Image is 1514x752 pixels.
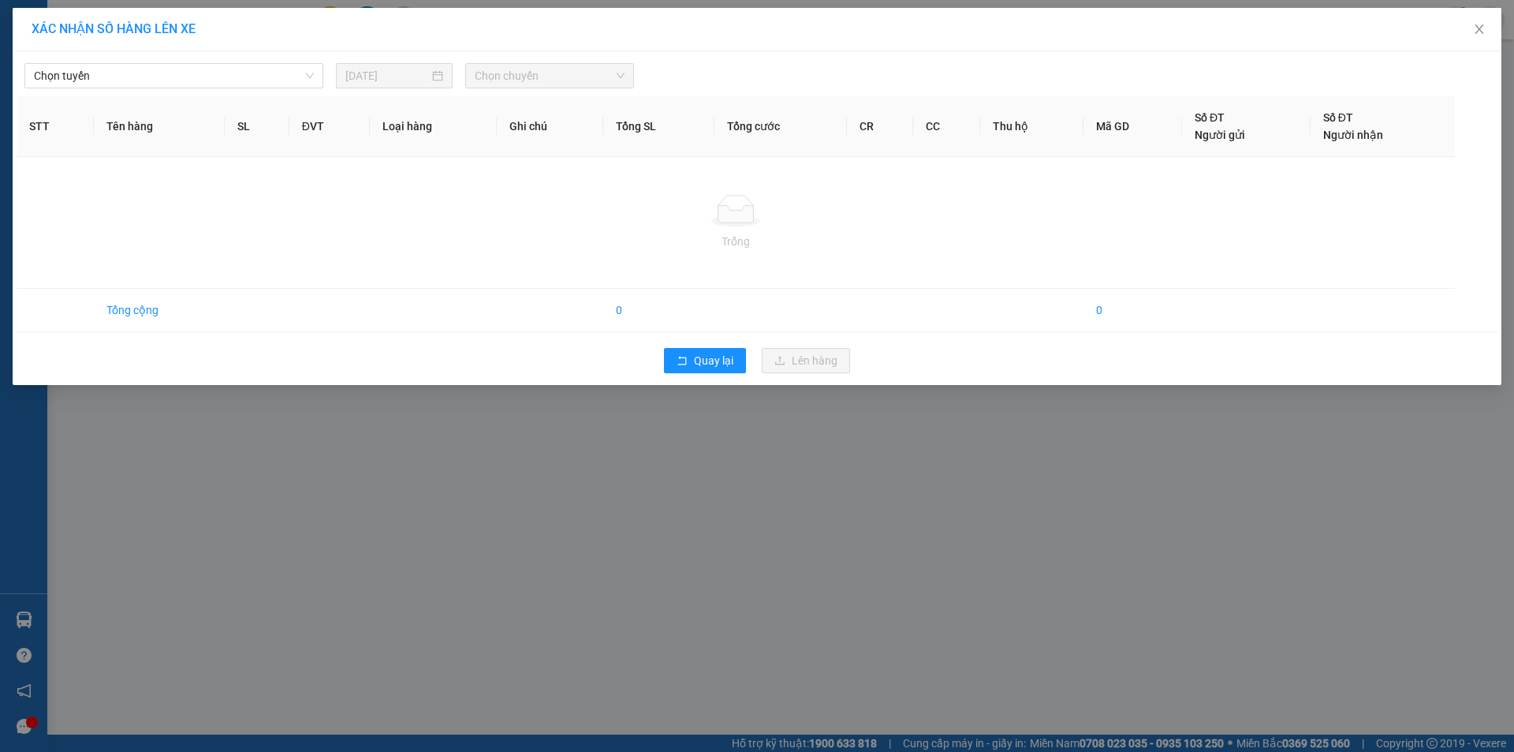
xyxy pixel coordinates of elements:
th: STT [17,96,94,157]
th: Tổng SL [603,96,714,157]
th: Loại hàng [370,96,497,157]
button: rollbackQuay lại [664,348,746,373]
th: CR [847,96,914,157]
th: Mã GD [1083,96,1182,157]
button: Close [1457,8,1501,52]
div: Trống [29,233,1442,250]
span: Người gửi [1195,129,1245,141]
span: Số ĐT [1323,111,1353,124]
button: uploadLên hàng [762,348,850,373]
th: Tổng cước [714,96,847,157]
th: CC [913,96,980,157]
th: Thu hộ [980,96,1083,157]
span: XÁC NHẬN SỐ HÀNG LÊN XE [32,21,196,36]
th: Ghi chú [497,96,604,157]
span: Quay lại [694,352,733,369]
input: 15/08/2025 [345,67,429,84]
th: ĐVT [289,96,370,157]
th: SL [225,96,289,157]
td: Tổng cộng [94,289,225,332]
span: Chọn tuyến [34,64,314,88]
span: Chọn chuyến [475,64,625,88]
td: 0 [1083,289,1182,332]
td: 0 [603,289,714,332]
span: close [1473,23,1486,36]
span: Số ĐT [1195,111,1225,124]
span: rollback [677,355,688,368]
th: Tên hàng [94,96,225,157]
span: Người nhận [1323,129,1383,141]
